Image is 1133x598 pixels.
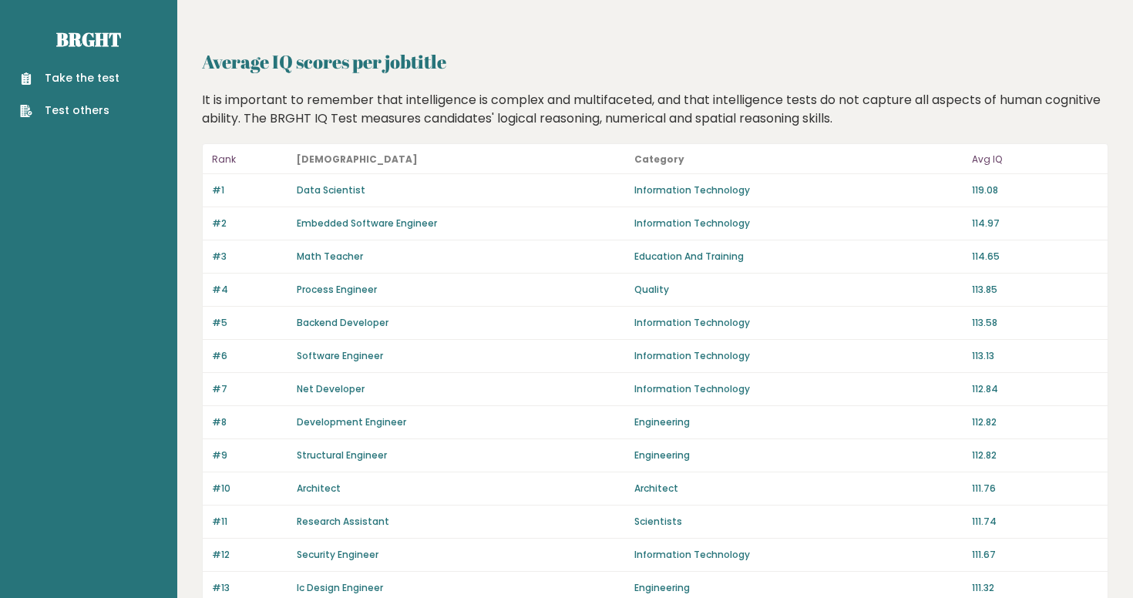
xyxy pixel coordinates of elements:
[297,415,406,428] a: Development Engineer
[972,250,1098,264] p: 114.65
[212,250,287,264] p: #3
[634,283,963,297] p: Quality
[297,548,378,561] a: Security Engineer
[297,482,341,495] a: Architect
[634,183,963,197] p: Information Technology
[634,548,963,562] p: Information Technology
[634,415,963,429] p: Engineering
[297,153,418,166] b: [DEMOGRAPHIC_DATA]
[634,316,963,330] p: Information Technology
[972,581,1098,595] p: 111.32
[634,153,684,166] b: Category
[212,349,287,363] p: #6
[634,382,963,396] p: Information Technology
[212,581,287,595] p: #13
[972,316,1098,330] p: 113.58
[297,250,363,263] a: Math Teacher
[634,515,963,529] p: Scientists
[634,250,963,264] p: Education And Training
[297,283,377,296] a: Process Engineer
[212,316,287,330] p: #5
[212,548,287,562] p: #12
[972,217,1098,230] p: 114.97
[20,70,119,86] a: Take the test
[56,27,121,52] a: Brght
[972,482,1098,496] p: 111.76
[212,515,287,529] p: #11
[634,581,963,595] p: Engineering
[972,448,1098,462] p: 112.82
[634,448,963,462] p: Engineering
[212,217,287,230] p: #2
[972,382,1098,396] p: 112.84
[297,515,389,528] a: Research Assistant
[212,283,287,297] p: #4
[212,150,287,169] p: Rank
[212,183,287,197] p: #1
[297,581,383,594] a: Ic Design Engineer
[297,349,383,362] a: Software Engineer
[297,382,365,395] a: Net Developer
[20,102,119,119] a: Test others
[197,91,1115,128] div: It is important to remember that intelligence is complex and multifaceted, and that intelligence ...
[212,482,287,496] p: #10
[634,349,963,363] p: Information Technology
[972,183,1098,197] p: 119.08
[212,415,287,429] p: #8
[202,48,1108,76] h2: Average IQ scores per jobtitle
[212,448,287,462] p: #9
[972,283,1098,297] p: 113.85
[297,448,387,462] a: Structural Engineer
[972,515,1098,529] p: 111.74
[634,482,963,496] p: Architect
[972,548,1098,562] p: 111.67
[972,150,1098,169] p: Avg IQ
[972,349,1098,363] p: 113.13
[634,217,963,230] p: Information Technology
[212,382,287,396] p: #7
[297,316,388,329] a: Backend Developer
[972,415,1098,429] p: 112.82
[297,217,437,230] a: Embedded Software Engineer
[297,183,365,197] a: Data Scientist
